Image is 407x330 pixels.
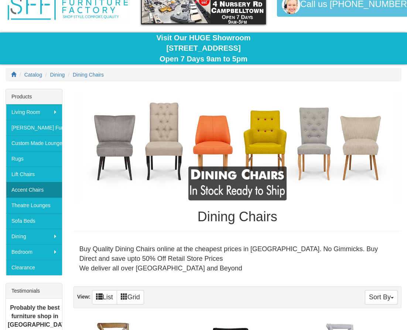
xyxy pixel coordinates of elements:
[77,294,90,300] strong: View:
[8,305,71,328] b: Probably the best furniture shop in [GEOGRAPHIC_DATA]
[24,72,42,78] a: Catalog
[6,151,62,166] a: Rugs
[73,92,401,202] img: Dining Chairs
[92,290,117,304] a: List
[365,290,398,304] button: Sort By
[73,209,401,224] h1: Dining Chairs
[50,72,65,78] a: Dining
[6,283,62,299] div: Testimonials
[73,239,401,279] div: Buy Quality Dining Chairs online at the cheapest prices in [GEOGRAPHIC_DATA]. No Gimmicks. Buy Di...
[73,72,104,78] a: Dining Chairs
[6,182,62,198] a: Accent Chairs
[117,290,144,304] a: Grid
[6,229,62,244] a: Dining
[6,244,62,260] a: Bedroom
[6,166,62,182] a: Lift Chairs
[6,198,62,213] a: Theatre Lounges
[6,104,62,120] a: Living Room
[6,33,401,64] div: Visit Our HUGE Showroom [STREET_ADDRESS] Open 7 Days 9am to 5pm
[6,213,62,229] a: Sofa Beds
[6,120,62,135] a: [PERSON_NAME] Furniture
[6,89,62,104] div: Products
[6,260,62,275] a: Clearance
[6,135,62,151] a: Custom Made Lounges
